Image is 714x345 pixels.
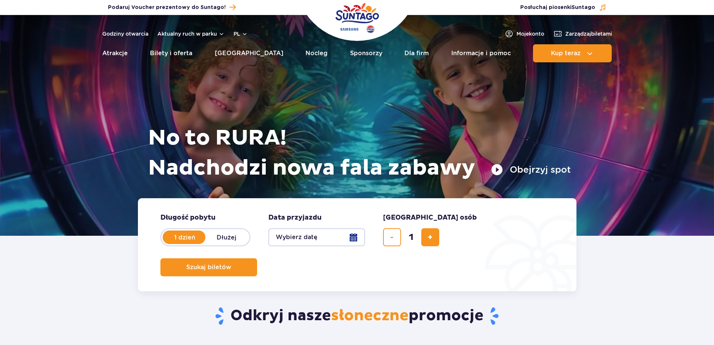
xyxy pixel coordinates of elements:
[331,306,409,325] span: słoneczne
[148,123,571,183] h1: No to RURA! Nadchodzi nowa fala zabawy
[205,229,248,245] label: Dłużej
[553,29,612,38] a: Zarządzajbiletami
[138,306,576,326] h2: Odkryj nasze promocje
[551,50,581,57] span: Kup teraz
[150,44,192,62] a: Bilety i oferta
[533,44,612,62] button: Kup teraz
[565,30,612,38] span: Zarządzaj biletami
[160,213,216,222] span: Długość pobytu
[186,264,231,271] span: Szukaj biletów
[138,198,576,291] form: Planowanie wizyty w Park of Poland
[451,44,511,62] a: Informacje i pomoc
[305,44,328,62] a: Nocleg
[102,30,148,38] a: Godziny otwarcia
[520,4,606,11] button: Posłuchaj piosenkiSuntago
[108,2,236,12] a: Podaruj Voucher prezentowy do Suntago!
[491,164,571,176] button: Obejrzyj spot
[350,44,382,62] a: Sponsorzy
[383,213,477,222] span: [GEOGRAPHIC_DATA] osób
[234,30,248,38] button: pl
[268,228,365,246] button: Wybierz datę
[421,228,439,246] button: dodaj bilet
[268,213,322,222] span: Data przyjazdu
[504,29,544,38] a: Mojekonto
[383,228,401,246] button: usuń bilet
[572,5,595,10] span: Suntago
[163,229,206,245] label: 1 dzień
[160,258,257,276] button: Szukaj biletów
[404,44,429,62] a: Dla firm
[157,31,225,37] button: Aktualny ruch w parku
[108,4,226,11] span: Podaruj Voucher prezentowy do Suntago!
[102,44,128,62] a: Atrakcje
[516,30,544,38] span: Moje konto
[215,44,283,62] a: [GEOGRAPHIC_DATA]
[520,4,595,11] span: Posłuchaj piosenki
[402,228,420,246] input: liczba biletów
